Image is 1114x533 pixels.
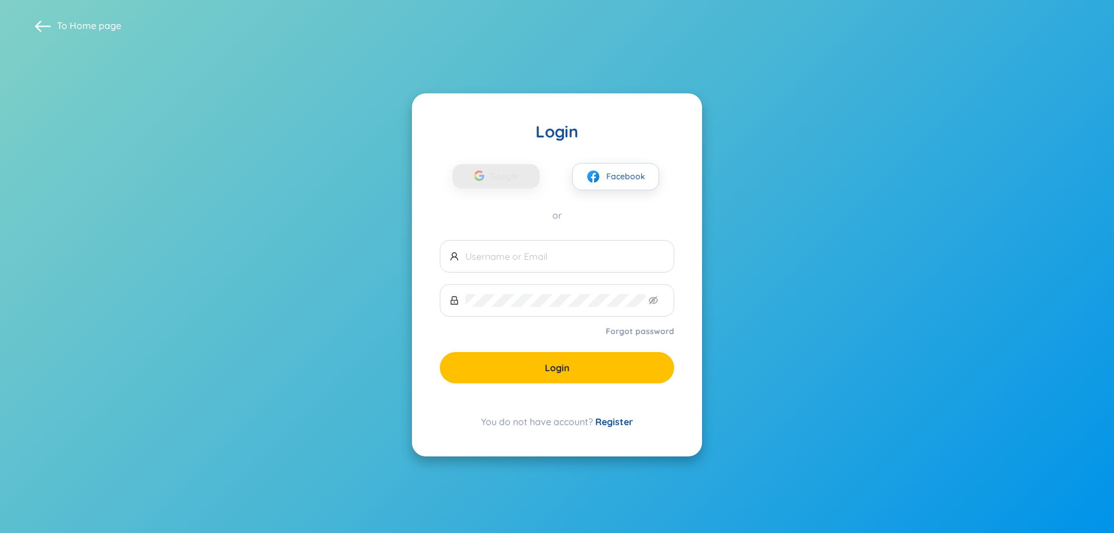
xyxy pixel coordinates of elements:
span: lock [450,296,459,305]
span: eye-invisible [649,296,658,305]
span: user [450,252,459,261]
button: Login [440,352,674,383]
span: Facebook [606,170,645,183]
input: Username or Email [465,250,664,263]
span: Login [545,361,570,374]
a: Register [595,416,633,427]
button: Google [453,164,540,188]
span: To [57,19,121,32]
div: Login [440,121,674,142]
button: facebookFacebook [572,163,659,190]
img: facebook [586,169,601,184]
div: or [440,209,674,222]
span: Google [490,164,524,188]
a: Home page [70,20,121,31]
a: Forgot password [606,325,674,337]
div: You do not have account? [440,415,674,429]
